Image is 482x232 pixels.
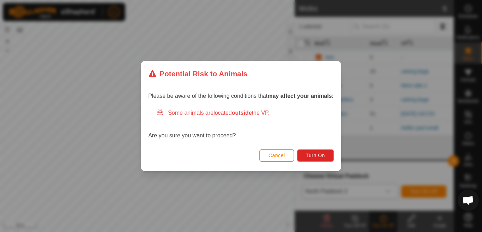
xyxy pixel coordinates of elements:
[148,68,247,79] div: Potential Risk to Animals
[259,149,294,162] button: Cancel
[306,153,325,158] span: Turn On
[157,109,334,117] div: Some animals are
[148,109,334,140] div: Are you sure you want to proceed?
[148,93,334,99] span: Please be aware of the following conditions that
[267,93,334,99] strong: may affect your animals:
[458,190,479,211] a: Open chat
[297,149,334,162] button: Turn On
[213,110,270,116] span: located the VP.
[269,153,285,158] span: Cancel
[232,110,252,116] strong: outside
